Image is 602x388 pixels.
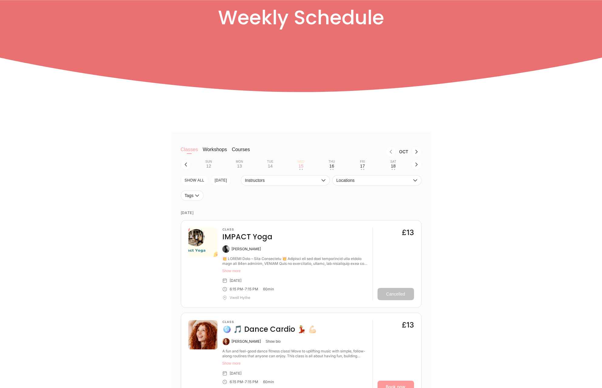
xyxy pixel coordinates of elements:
button: Classes [181,147,198,159]
div: £13 [402,228,414,237]
div: Sat [390,160,396,164]
button: Previous month, Sep [386,147,396,157]
div: £13 [402,320,414,330]
button: Tags [181,190,204,201]
div: Tue [267,160,273,164]
h1: Weekly Schedule [119,6,483,30]
div: 7:15 PM [245,379,258,384]
div: 💥 IMPACT Yoga – Yoga Reimagined 💥 Bringing all the best traditional yoga styles into the 21st cen... [222,256,368,266]
div: 15 [299,164,303,168]
div: 60 min [263,287,274,292]
div: Month Oct [396,149,411,154]
span: Locations [336,178,411,183]
div: Wed [297,160,305,164]
div: [PERSON_NAME] [231,339,261,344]
span: Tags [185,193,194,198]
div: 7:15 PM [245,287,258,292]
div: [PERSON_NAME] [231,247,261,251]
h3: Class [222,228,272,231]
img: Caitlin McCarthy [222,338,230,345]
h4: 🪩 🎵 Dance Cardio 💃🏼 💪🏻 [222,324,317,334]
div: 12 [206,164,211,168]
div: 16 [329,164,334,168]
button: [DATE] [211,175,231,185]
nav: Month switch [260,147,422,157]
div: [DATE] [230,278,241,283]
div: Vwell Hythe [230,295,250,300]
div: Mon [236,160,243,164]
h3: Class [222,320,317,324]
button: Cancelled [378,288,414,300]
div: - [243,287,245,292]
h4: IMPACT Yoga [222,232,272,242]
button: Show more [222,268,368,273]
button: Workshops [203,147,227,159]
div: 6:15 PM [230,287,243,292]
div: 17 [360,164,365,168]
div: • • [361,169,364,170]
button: Instructors [241,175,330,185]
time: [DATE] [181,206,422,220]
div: Fri [360,160,365,164]
div: - [243,379,245,384]
button: SHOW All [181,175,208,185]
div: 14 [268,164,273,168]
div: A fun and feel-good dance fitness class! Move to uplifting music with simple, follow-along routin... [222,349,368,359]
div: 13 [237,164,242,168]
button: Show bio [266,339,281,344]
div: 6:15 PM [230,379,243,384]
img: 44cc3461-973b-410e-88a5-2edec3a281f6.png [188,228,217,257]
button: Locations [332,175,421,185]
div: • • [392,169,395,170]
button: Next month, Nov [411,147,422,157]
div: • • [330,169,333,170]
span: Instructors [245,178,320,183]
div: 18 [391,164,396,168]
div: [DATE] [230,371,241,376]
img: Rikii Brown [222,245,230,253]
button: Show more [222,361,368,366]
div: Thu [329,160,335,164]
div: Sun [205,160,212,164]
img: 157770-picture.jpg [188,320,217,349]
button: Courses [232,147,250,159]
div: 60 min [263,379,274,384]
div: • • [299,169,303,170]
